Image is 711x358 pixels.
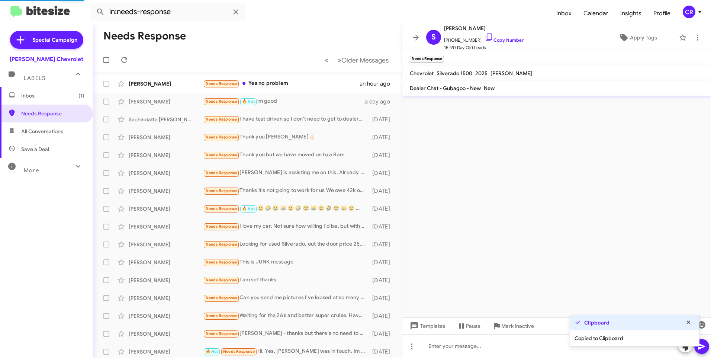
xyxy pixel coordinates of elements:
div: [PERSON_NAME] is assisting me on this. Already test drove the vehicle [203,169,369,177]
span: S [431,31,436,43]
span: Dealer Chat - Gubagoo - New [410,85,481,92]
span: Apply Tags [630,31,657,44]
div: [DATE] [369,277,396,284]
a: Calendar [578,3,614,24]
div: Copied to Clipboard [570,330,699,346]
span: Needs Response [206,99,237,104]
div: Looking for used Silverado, out the door price 25,000--28,000. Crew cab [DATE]-[DATE] [203,240,369,249]
div: [DATE] [369,348,396,355]
div: [DATE] [369,223,396,230]
span: Needs Response [206,313,237,318]
span: [PERSON_NAME] [490,70,532,77]
small: Needs Response [410,56,444,63]
div: Can you send me pictures I've looked at so many trucks [203,294,369,302]
span: Pause [466,319,480,333]
button: CR [676,6,703,18]
span: Needs Response [206,188,237,193]
button: Next [333,52,393,68]
div: [PERSON_NAME] Chevrolet [10,55,83,63]
div: [PERSON_NAME] [129,187,203,195]
div: Hi. Yes, [PERSON_NAME] was in touch. Im still considering it. Can u plz remind me how much u for ... [203,347,369,356]
span: More [24,167,39,174]
button: Apply Tags [600,31,675,44]
div: I have test driven so I don't need to get to dealership again [203,115,369,124]
div: [DATE] [369,169,396,177]
span: Needs Response [206,242,237,247]
span: Needs Response [206,331,237,336]
div: Thanks it's not going to work for us We owe 42k on my expedition and it's only worth maybe 28- so... [203,186,369,195]
span: 🔥 Hot [242,99,255,104]
span: Mark Inactive [501,319,534,333]
div: [DATE] [369,116,396,123]
div: [PERSON_NAME] [129,98,203,105]
span: « [325,55,329,65]
button: Mark Inactive [486,319,540,333]
div: [DATE] [369,151,396,159]
span: Needs Response [206,135,237,140]
span: Needs Response [206,81,237,86]
input: Search [90,3,246,21]
a: Copy Number [485,37,524,43]
span: Needs Response [223,349,255,354]
button: Pause [451,319,486,333]
span: Older Messages [341,56,389,64]
span: Needs Response [21,110,84,117]
div: [DATE] [369,330,396,338]
div: [PERSON_NAME] [129,277,203,284]
span: (1) [78,92,84,99]
span: Inbox [21,92,84,99]
span: Needs Response [206,260,237,265]
span: Needs Response [206,224,237,229]
div: [PERSON_NAME] [129,259,203,266]
div: [PERSON_NAME] [129,151,203,159]
span: Needs Response [206,206,237,211]
div: [PERSON_NAME] [129,294,203,302]
div: Thank you [PERSON_NAME]👍🏻 [203,133,369,141]
div: [DATE] [369,294,396,302]
span: All Conversations [21,128,63,135]
div: CR [683,6,695,18]
span: [PERSON_NAME] [444,24,524,33]
button: Templates [402,319,451,333]
a: Special Campaign [10,31,83,49]
span: Chevrolet [410,70,434,77]
div: Waiting for the 26's and better super cruise. Have medical issue and the lane centering would be ... [203,311,369,320]
div: [PERSON_NAME] [129,223,203,230]
div: [DATE] [369,205,396,212]
div: [DATE] [369,241,396,248]
div: a day ago [365,98,396,105]
div: Thank you but we have moved on to a Ram [203,151,369,159]
span: Needs Response [206,153,237,157]
div: This is JUNK message [203,258,369,266]
div: [DATE] [369,134,396,141]
button: Previous [320,52,333,68]
span: Templates [408,319,445,333]
div: [PERSON_NAME] - thanks but there's no need to text me like this. [203,329,369,338]
span: New [484,85,495,92]
div: [DATE] [369,312,396,320]
span: Labels [24,75,45,81]
span: 15-90 Day Old Leads [444,44,524,51]
div: [PERSON_NAME] [129,241,203,248]
a: Inbox [550,3,578,24]
div: [PERSON_NAME] [129,80,203,87]
div: Sachindatta [PERSON_NAME] [129,116,203,123]
h1: Needs Response [103,30,186,42]
a: Insights [614,3,647,24]
div: [PERSON_NAME] [129,134,203,141]
div: im good [203,97,365,106]
span: Special Campaign [32,36,77,44]
span: 🔥 Hot [206,349,218,354]
span: [PHONE_NUMBER] [444,33,524,44]
div: [PERSON_NAME] [129,205,203,212]
div: [DATE] [369,187,396,195]
div: [PERSON_NAME] [129,169,203,177]
div: Yes no problem [203,79,360,88]
span: Silverado 1500 [437,70,472,77]
div: [PERSON_NAME] [129,348,203,355]
div: [PERSON_NAME] [129,330,203,338]
nav: Page navigation example [321,52,393,68]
